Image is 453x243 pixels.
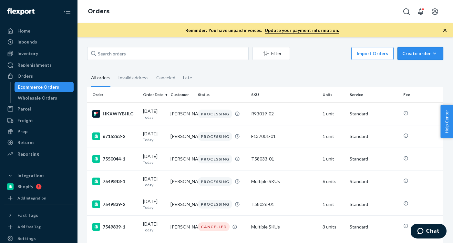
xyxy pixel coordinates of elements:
[4,223,74,231] a: Add Fast Tag
[92,223,138,231] div: 7549839-1
[17,151,39,157] div: Reporting
[4,26,74,36] a: Home
[143,108,165,120] div: [DATE]
[17,62,52,68] div: Replenishments
[83,2,115,21] ol: breadcrumbs
[252,47,290,60] button: Filter
[249,216,320,238] td: Multiple SKUs
[17,139,35,146] div: Returns
[320,170,347,193] td: 6 units
[17,50,38,57] div: Inventory
[143,176,165,188] div: [DATE]
[265,27,339,34] a: Update your payment information.
[198,222,230,231] div: CANCELLED
[156,69,175,86] div: Canceled
[7,8,35,15] img: Flexport logo
[440,105,453,138] span: Help Center
[143,205,165,210] p: Today
[185,27,339,34] p: Reminder: You have unpaid invoices.
[249,87,320,102] th: SKU
[347,87,400,102] th: Service
[350,133,398,140] p: Standard
[320,87,347,102] th: Units
[87,47,249,60] input: Search orders
[143,137,165,142] p: Today
[17,172,45,179] div: Integrations
[411,224,447,240] iframe: Opens a widget where you can chat to one of our agents
[15,93,74,103] a: Wholesale Orders
[198,155,232,163] div: PROCESSING
[92,155,138,163] div: 7550044-1
[15,82,74,92] a: Ecommerce Orders
[143,131,165,142] div: [DATE]
[350,156,398,162] p: Standard
[17,224,41,229] div: Add Fast Tag
[320,125,347,148] td: 1 unit
[4,149,74,159] a: Reporting
[143,160,165,165] p: Today
[400,5,413,18] button: Open Search Box
[17,195,46,201] div: Add Integration
[4,115,74,126] a: Freight
[18,84,59,90] div: Ecommerce Orders
[17,28,30,34] div: Home
[4,71,74,81] a: Orders
[251,111,317,117] div: R93019-02
[92,132,138,140] div: 6715262-2
[92,178,138,185] div: 7549843-1
[4,137,74,148] a: Returns
[17,117,33,124] div: Freight
[249,170,320,193] td: Multiple SKUs
[88,8,109,15] a: Orders
[320,102,347,125] td: 1 unit
[320,193,347,216] td: 1 unit
[4,60,74,70] a: Replenishments
[17,235,36,242] div: Settings
[198,177,232,186] div: PROCESSING
[4,104,74,114] a: Parcel
[320,148,347,170] td: 1 unit
[251,133,317,140] div: F137001-01
[183,69,192,86] div: Late
[143,198,165,210] div: [DATE]
[253,50,290,57] div: Filter
[350,201,398,208] p: Standard
[17,212,38,219] div: Fast Tags
[195,87,249,102] th: Status
[397,47,443,60] button: Create order
[401,87,443,102] th: Fee
[17,73,33,79] div: Orders
[350,111,398,117] p: Standard
[140,87,168,102] th: Order Date
[4,126,74,137] a: Prep
[4,210,74,220] button: Fast Tags
[168,216,195,238] td: [PERSON_NAME]
[170,92,193,97] div: Customer
[402,50,438,57] div: Create order
[143,221,165,233] div: [DATE]
[4,181,74,192] a: Shopify
[168,193,195,216] td: [PERSON_NAME]
[143,114,165,120] p: Today
[351,47,394,60] button: Import Orders
[198,132,232,141] div: PROCESSING
[118,69,149,86] div: Invalid address
[198,110,232,118] div: PROCESSING
[18,95,57,101] div: Wholesale Orders
[4,48,74,59] a: Inventory
[251,201,317,208] div: T58026-01
[350,178,398,185] p: Standard
[168,102,195,125] td: [PERSON_NAME]
[168,148,195,170] td: [PERSON_NAME]
[168,170,195,193] td: [PERSON_NAME]
[251,156,317,162] div: T58033-01
[143,227,165,233] p: Today
[92,110,138,118] div: HKXWIYBHLG
[198,200,232,209] div: PROCESSING
[4,37,74,47] a: Inbounds
[143,182,165,188] p: Today
[17,106,31,112] div: Parcel
[17,128,27,135] div: Prep
[168,125,195,148] td: [PERSON_NAME]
